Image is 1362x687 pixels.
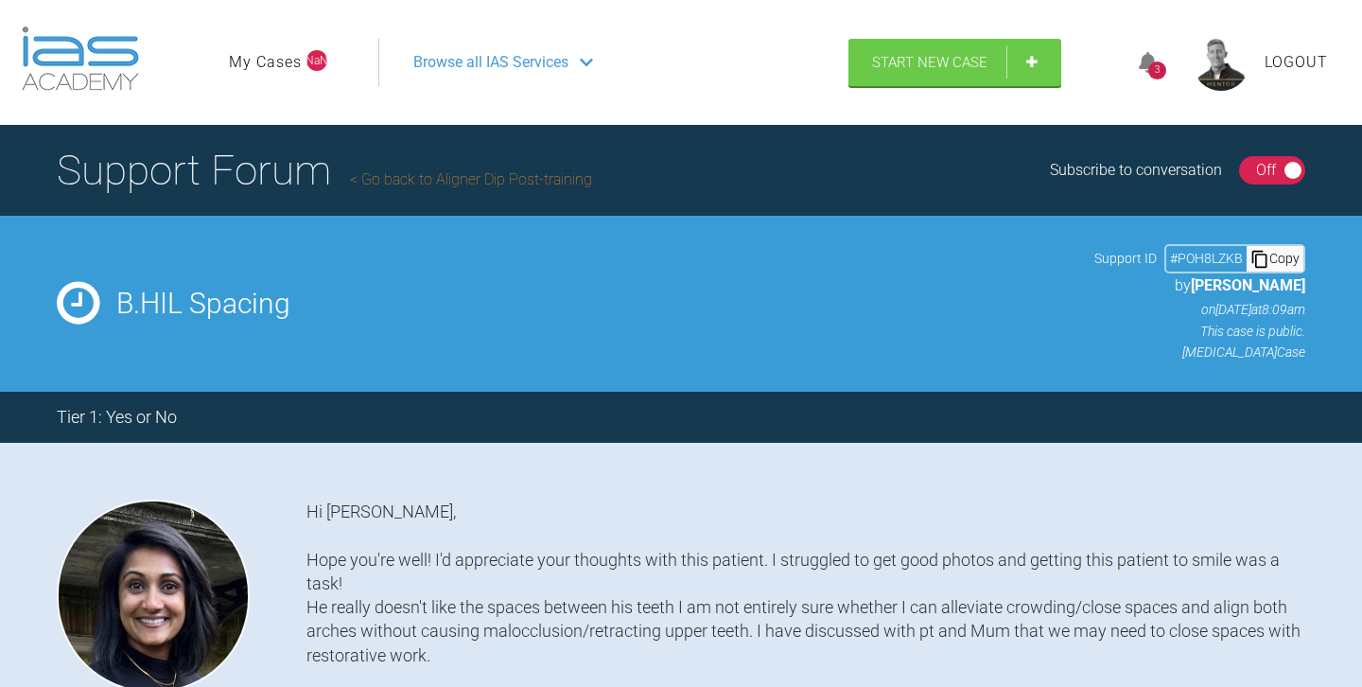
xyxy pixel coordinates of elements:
div: # POH8LZKB [1166,248,1247,269]
h2: B.HIL Spacing [116,290,1077,318]
div: Subscribe to conversation [1050,158,1222,183]
div: Copy [1247,246,1303,271]
div: Tier 1: Yes or No [57,404,177,432]
p: [MEDICAL_DATA] Case [1094,342,1305,362]
span: Browse all IAS Services [413,50,568,75]
span: Start New Case [872,54,987,71]
a: My Cases [229,50,302,75]
p: This case is public. [1094,321,1305,342]
div: Off [1256,158,1276,183]
p: by [1094,273,1305,298]
span: Support ID [1094,248,1157,269]
a: Start New Case [848,39,1061,86]
img: profile.png [1193,34,1249,91]
span: [PERSON_NAME] [1191,276,1305,294]
a: Logout [1265,50,1328,75]
img: logo-light.3e3ef733.png [22,26,139,91]
span: NaN [306,50,327,71]
p: on [DATE] at 8:09am [1094,299,1305,320]
div: 3 [1148,62,1166,79]
a: Go back to Aligner Dip Post-training [350,170,592,188]
h1: Support Forum [57,137,592,203]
